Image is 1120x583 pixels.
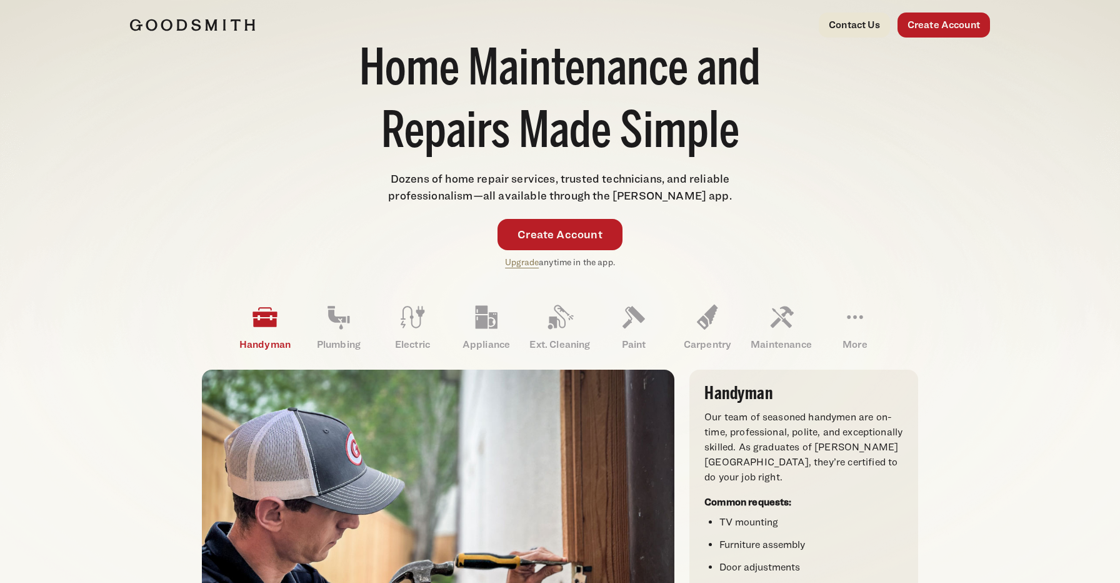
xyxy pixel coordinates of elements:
h1: Home Maintenance and Repairs Made Simple [345,40,775,165]
a: Create Account [897,13,990,38]
p: Maintenance [744,337,818,352]
p: anytime in the app. [505,255,615,270]
a: Carpentry [671,295,744,360]
p: Electric [376,337,449,352]
a: Plumbing [302,295,376,360]
a: Appliance [449,295,523,360]
img: Goodsmith [130,19,255,31]
p: Appliance [449,337,523,352]
p: Paint [597,337,671,352]
a: Maintenance [744,295,818,360]
a: Paint [597,295,671,360]
li: Door adjustments [719,560,903,575]
li: Furniture assembly [719,537,903,552]
a: Contact Us [819,13,890,38]
strong: Common requests: [704,496,792,508]
a: Ext. Cleaning [523,295,597,360]
li: TV mounting [719,515,903,530]
h3: Handyman [704,385,903,402]
a: More [818,295,892,360]
p: Carpentry [671,337,744,352]
a: Upgrade [505,256,539,267]
a: Handyman [228,295,302,360]
p: Plumbing [302,337,376,352]
p: Our team of seasoned handymen are on-time, professional, polite, and exceptionally skilled. As gr... [704,410,903,485]
span: Dozens of home repair services, trusted technicians, and reliable professionalism—all available t... [388,172,732,202]
p: Handyman [228,337,302,352]
a: Create Account [497,219,622,250]
a: Electric [376,295,449,360]
p: More [818,337,892,352]
p: Ext. Cleaning [523,337,597,352]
